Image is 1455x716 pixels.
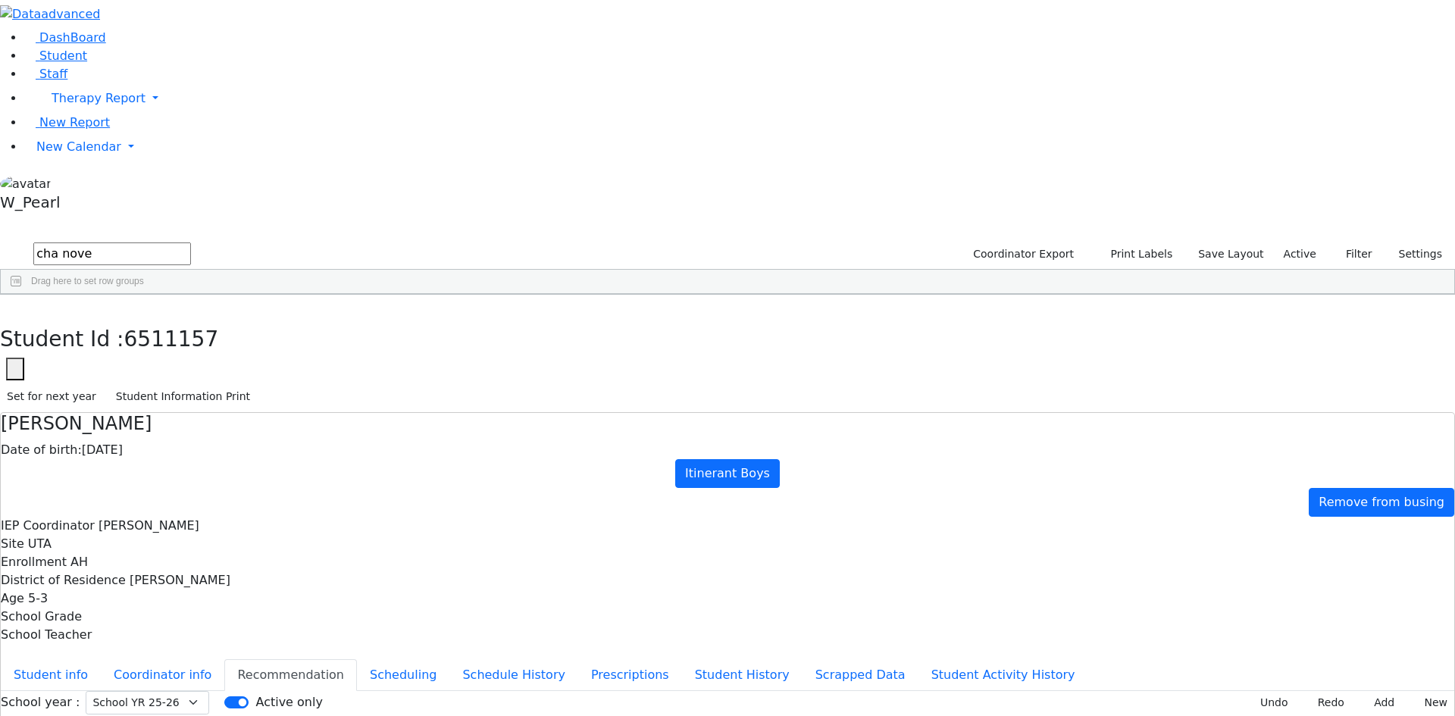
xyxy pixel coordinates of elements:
span: UTA [28,536,52,551]
span: [PERSON_NAME] [99,518,199,533]
label: Date of birth: [1,441,82,459]
button: Coordinator Export [963,242,1081,266]
a: Therapy Report [24,83,1455,114]
a: Itinerant Boys [675,459,780,488]
span: Remove from busing [1319,495,1444,509]
span: New Calendar [36,139,121,154]
button: Recommendation [224,659,357,691]
label: Active only [255,693,322,711]
label: District of Residence [1,571,126,589]
button: Scheduling [357,659,449,691]
div: [DATE] [1,441,1454,459]
span: AH [70,555,88,569]
span: Therapy Report [52,91,145,105]
button: Prescriptions [578,659,682,691]
a: Staff [24,67,67,81]
button: Save Layout [1191,242,1270,266]
button: Scrapped Data [803,659,918,691]
label: Age [1,589,24,608]
label: IEP Coordinator [1,517,95,535]
button: Add [1357,691,1401,714]
button: Redo [1301,691,1351,714]
button: Filter [1326,242,1379,266]
a: New Report [24,115,110,130]
label: School Teacher [1,626,92,644]
input: Search [33,242,191,265]
button: New [1407,691,1454,714]
span: DashBoard [39,30,106,45]
button: Student Information Print [109,385,257,408]
span: 6511157 [124,327,219,352]
a: Remove from busing [1309,488,1454,517]
span: 5-3 [28,591,48,605]
span: Staff [39,67,67,81]
span: Drag here to set row groups [31,276,144,286]
h4: [PERSON_NAME] [1,413,1454,435]
button: Student History [682,659,803,691]
button: Schedule History [449,659,578,691]
button: Student Activity History [918,659,1088,691]
a: DashBoard [24,30,106,45]
label: School Grade [1,608,82,626]
label: Active [1277,242,1323,266]
button: Settings [1379,242,1449,266]
button: Undo [1244,691,1295,714]
button: Coordinator info [101,659,224,691]
span: [PERSON_NAME] [130,573,230,587]
a: New Calendar [24,132,1455,162]
a: Student [24,48,87,63]
label: School year : [1,693,80,711]
label: Enrollment [1,553,67,571]
span: New Report [39,115,110,130]
button: Student info [1,659,101,691]
label: Site [1,535,24,553]
span: Student [39,48,87,63]
button: Print Labels [1093,242,1179,266]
